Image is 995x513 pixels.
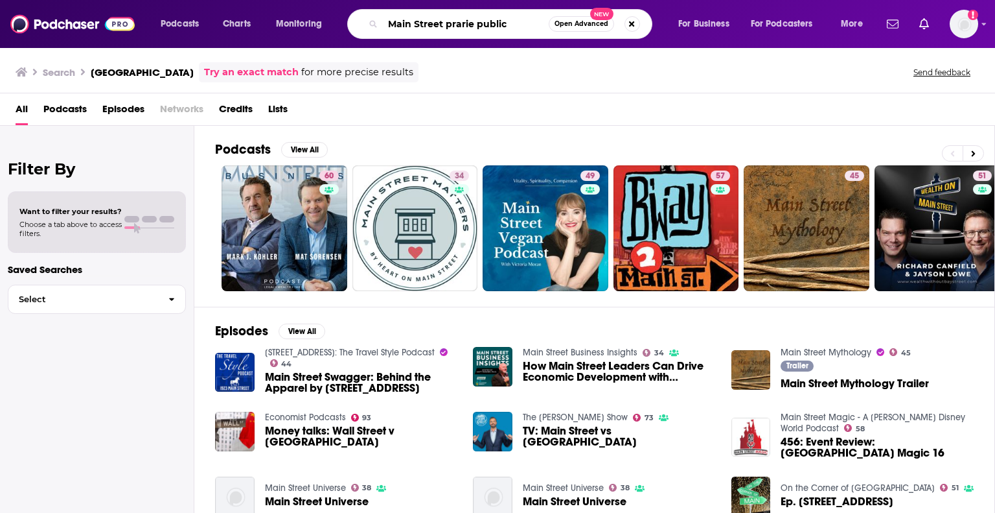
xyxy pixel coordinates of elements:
a: Main Street Mythology Trailer [781,378,929,389]
a: 51 [973,171,992,181]
span: Networks [160,99,203,125]
span: Trailer [786,362,808,370]
a: 60 [222,165,347,291]
a: Episodes [102,99,144,125]
p: Saved Searches [8,263,186,276]
a: 34 [643,349,664,357]
a: Main Street Swagger: Behind the Apparel by 1923 Main Street [215,353,255,392]
span: 34 [455,170,464,183]
a: Ep. 75 - Reimagining Main Street [781,496,893,507]
span: Podcasts [161,15,199,33]
span: Select [8,295,158,304]
a: 38 [609,484,630,492]
span: 73 [645,415,654,421]
span: 49 [586,170,595,183]
div: Search podcasts, credits, & more... [360,9,665,39]
span: 456: Event Review: [GEOGRAPHIC_DATA] Magic 16 [781,436,974,459]
a: 51 [940,484,959,492]
span: Charts [223,15,251,33]
a: Economist Podcasts [265,412,346,423]
button: open menu [152,14,216,34]
img: Main Street Mythology Trailer [731,350,771,390]
img: Podchaser - Follow, Share and Rate Podcasts [10,12,135,36]
span: New [590,8,613,20]
a: Charts [214,14,258,34]
a: Main Street Universe [265,483,346,494]
span: Money talks: Wall Street v [GEOGRAPHIC_DATA] [265,425,458,447]
span: 45 [901,350,911,356]
span: 58 [856,426,865,432]
a: Credits [219,99,253,125]
svg: Add a profile image [968,10,978,20]
a: Show notifications dropdown [882,13,904,35]
button: open menu [832,14,879,34]
span: Choose a tab above to access filters. [19,220,122,238]
img: How Main Street Leaders Can Drive Economic Development with Casey Woods, Emporia Main Street [473,347,512,387]
a: 34 [450,171,469,181]
a: 60 [319,171,339,181]
a: The Jesse Kelly Show [523,412,628,423]
a: 58 [844,424,865,432]
span: 44 [281,361,292,367]
h2: Episodes [215,323,268,339]
a: TV: Main Street vs Wall Street [473,412,512,451]
h3: [GEOGRAPHIC_DATA] [91,66,194,78]
a: 57 [613,165,739,291]
a: Money talks: Wall Street v Main Street [265,425,458,447]
a: 456: Event Review: Main Street Magic 16 [781,436,974,459]
a: On the Corner of Main Street [781,483,935,494]
a: 1923 Main Street: The Travel Style Podcast [265,347,435,358]
a: Main Street Universe [523,496,626,507]
button: View All [279,324,325,339]
a: 49 [483,165,608,291]
span: 51 [978,170,987,183]
a: 57 [711,171,730,181]
a: Show notifications dropdown [914,13,934,35]
img: Money talks: Wall Street v Main Street [215,412,255,451]
button: View All [281,142,328,158]
span: 60 [325,170,334,183]
a: Lists [268,99,288,125]
button: Open AdvancedNew [549,16,614,32]
a: Try an exact match [204,65,299,80]
button: open menu [669,14,746,34]
button: Show profile menu [950,10,978,38]
span: 57 [716,170,725,183]
a: 45 [744,165,869,291]
span: Main Street Swagger: Behind the Apparel by [STREET_ADDRESS] [265,372,458,394]
a: Podcasts [43,99,87,125]
span: For Podcasters [751,15,813,33]
a: 44 [270,359,292,367]
a: TV: Main Street vs Wall Street [523,425,716,447]
a: 49 [580,171,600,181]
span: Monitoring [276,15,322,33]
h2: Podcasts [215,141,271,158]
span: 93 [362,415,371,421]
a: Main Street Universe [265,496,369,507]
a: Main Street Swagger: Behind the Apparel by 1923 Main Street [265,372,458,394]
button: open menu [267,14,339,34]
span: 34 [654,350,664,356]
button: Send feedback [909,67,974,78]
img: 456: Event Review: Main Street Magic 16 [731,418,771,457]
span: Ep. [STREET_ADDRESS] [781,496,893,507]
a: 34 [352,165,478,291]
span: 38 [362,485,371,491]
h3: Search [43,66,75,78]
button: open menu [742,14,832,34]
span: TV: Main Street vs [GEOGRAPHIC_DATA] [523,425,716,447]
span: 45 [850,170,859,183]
span: For Business [678,15,729,33]
input: Search podcasts, credits, & more... [383,14,549,34]
a: 73 [633,414,654,422]
span: Logged in as MackenzieCollier [950,10,978,38]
